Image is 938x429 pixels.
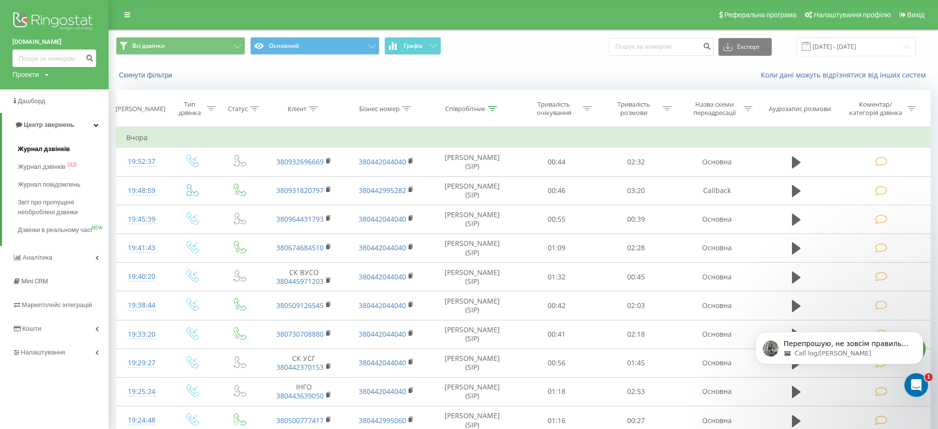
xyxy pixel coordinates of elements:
[126,152,157,171] div: 19:52:37
[8,128,189,167] div: Олена говорит…
[675,234,758,262] td: Основна
[116,71,177,79] button: Скинути фільтри
[359,272,406,281] a: 380442044040
[12,10,96,35] img: Ringostat logo
[596,320,675,349] td: 02:18
[596,148,675,176] td: 02:32
[596,349,675,377] td: 01:45
[428,205,517,234] td: [PERSON_NAME] (SIP)
[158,134,182,153] div: Дякую ​
[359,186,406,195] a: 380442995282
[596,176,675,205] td: 03:20
[116,37,245,55] button: Всі дзвінки
[769,105,831,113] div: Аудіозапис розмови
[925,373,933,381] span: 1
[12,37,96,47] a: [DOMAIN_NAME]
[761,70,931,79] a: Коли дані можуть відрізнятися вiд інших систем
[384,37,441,55] button: Графік
[359,105,400,113] div: Бізнес номер
[126,238,157,258] div: 19:41:43
[675,291,758,320] td: Основна
[276,301,324,310] a: 380509126545
[18,197,104,217] span: Звіт про пропущені необроблені дзвінки
[36,253,189,294] div: Добрий день. Що трапилось з цими дзвінками? Чому вони не пішли на операторів або в пропущені?
[18,221,109,239] a: Дзвінки в реальному часіNEW
[18,97,45,105] span: Дашборд
[115,105,165,113] div: [PERSON_NAME]
[28,5,44,21] img: Profile image for Olena
[517,291,596,320] td: 00:42
[276,214,324,224] a: 380964431793
[39,34,158,54] a: Call log/[PERSON_NAME]
[814,11,891,19] span: Налаштування профілю
[596,291,675,320] td: 02:03
[404,42,423,49] span: Графік
[18,180,80,190] span: Журнал повідомлень
[16,179,65,226] div: wink
[150,128,189,159] div: Дякую​
[596,263,675,291] td: 00:45
[428,349,517,377] td: [PERSON_NAME] (SIP)
[8,167,73,232] div: wink
[24,121,74,128] span: Центр звернень
[675,205,758,234] td: Основна
[359,416,406,425] a: 380442995060
[61,40,150,48] span: Call log/[PERSON_NAME]
[724,11,797,19] span: Реферальна програма
[517,377,596,406] td: 01:18
[18,162,65,172] span: Журнал дзвінків
[276,416,324,425] a: 380500777417
[48,5,71,12] h1: Olena
[132,42,165,50] span: Всі дзвінки
[8,253,189,295] div: Олена говорит…
[527,100,580,117] div: Тривалість очікування
[8,31,189,128] div: Olena говорит…
[276,362,324,372] a: 380442370153
[18,176,109,194] a: Журнал повідомлень
[718,38,772,56] button: Експорт
[847,100,904,117] div: Коментар/категорія дзвінка
[18,194,109,221] a: Звіт про пропущені необроблені дзвінки
[428,234,517,262] td: [PERSON_NAME] (SIP)
[276,243,324,252] a: 380674684510
[8,303,189,319] textarea: Ваше сообщение...
[8,240,189,253] div: 20 августа
[2,113,109,137] a: Центр звернень
[18,225,92,235] span: Дзвінки в реальному часі
[428,320,517,349] td: [PERSON_NAME] (SIP)
[675,176,758,205] td: Callback
[359,301,406,310] a: 380442044040
[16,76,154,114] div: Результат перевірки надам вам у чаті. Також відповідь буде переслана на ваш email у випадку, якщо...
[12,49,96,67] input: Пошук за номером
[21,277,48,285] span: Mini CRM
[8,167,189,240] div: Olena говорит…
[31,323,39,331] button: Средство выбора GIF-файла
[276,186,324,195] a: 380931820797
[263,349,345,377] td: СК УСГ
[126,325,157,344] div: 19:33:20
[596,205,675,234] td: 00:39
[276,276,324,286] a: 380445971203
[907,11,925,19] span: Вихід
[169,319,185,335] button: Отправить сообщение…
[8,295,189,345] div: Олена говорит…
[428,377,517,406] td: [PERSON_NAME] (SIP)
[22,325,41,332] span: Кошти
[18,140,109,158] a: Журнал дзвінків
[276,391,324,400] a: 380443639050
[176,100,204,117] div: Тип дзвінка
[263,377,345,406] td: ІНГО
[359,243,406,252] a: 380442044040
[428,291,517,320] td: [PERSON_NAME] (SIP)
[126,353,157,373] div: 19:29:27
[675,263,758,291] td: Основна
[126,181,157,200] div: 19:48:59
[688,100,741,117] div: Назва схеми переадресації
[517,349,596,377] td: 00:56
[428,263,517,291] td: [PERSON_NAME] (SIP)
[8,31,162,120] div: Дякую за уточненняМені потрібен буде деякий час, щоб ознайомитися з налаштуваннями вашого проекту...
[116,128,931,148] td: Вчора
